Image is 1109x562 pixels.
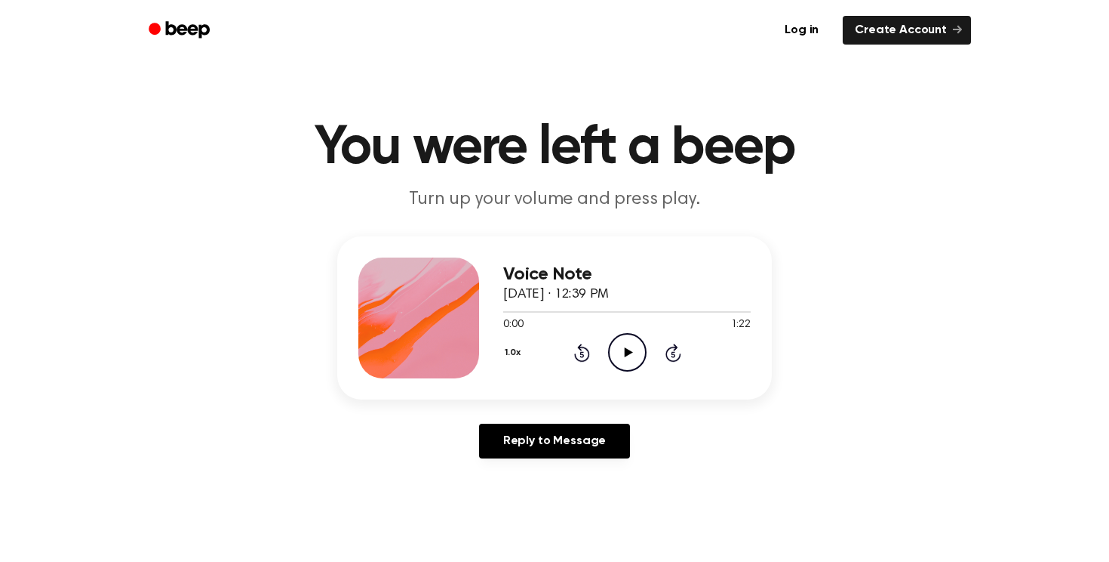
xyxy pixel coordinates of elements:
[503,317,523,333] span: 0:00
[503,340,526,366] button: 1.0x
[138,16,223,45] a: Beep
[843,16,971,45] a: Create Account
[265,187,844,212] p: Turn up your volume and press play.
[168,121,941,175] h1: You were left a beep
[770,13,834,48] a: Log in
[503,288,609,301] span: [DATE] · 12:39 PM
[503,264,751,285] h3: Voice Note
[479,424,630,459] a: Reply to Message
[731,317,751,333] span: 1:22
